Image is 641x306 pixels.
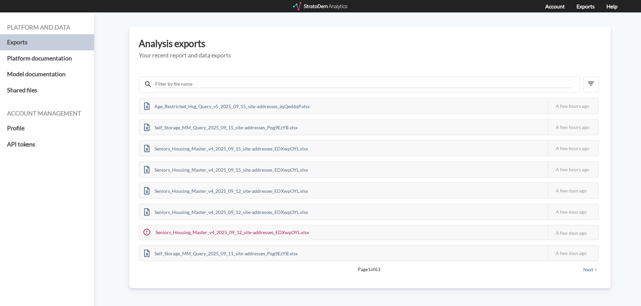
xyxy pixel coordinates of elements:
[548,225,598,241] div: A few days ago
[155,80,571,88] input: Filter by file name
[139,187,313,193] a: Seniors_Housing_Master_v4_2025_09_12_site-addresses_EDXwpOYL.xlsx
[139,246,302,261] div: Self_Storage_MM_Query_2025_09_11_site-addresses_Pqg9EzYB.xlsx
[7,34,87,50] a: Exports
[139,162,313,177] div: Seniors_Housing_Master_v4_2025_09_15_site-addresses_EDXwpOYL.xlsx
[548,141,598,156] div: A few hours ago
[139,225,314,239] div: Seniors_Housing_Master_v4_2025_09_12_site-addresses_EDXwpOYL.xlsx
[7,82,87,98] a: Shared files
[548,183,598,198] div: A few days ago
[139,120,302,135] div: Self_Storage_MM_Query_2025_09_15_site-addresses_Pqg9EzYB.xlsx
[548,162,598,177] div: A few hours ago
[139,166,313,172] a: Seniors_Housing_Master_v4_2025_09_15_site-addresses_EDXwpOYL.xlsx
[139,124,302,129] a: Self_Storage_MM_Query_2025_09_15_site-addresses_Pqg9EzYB.xlsx
[545,3,565,9] a: Account
[162,266,575,273] span: Page 1 of 63
[606,3,617,9] a: Help
[139,52,601,59] h5: Your recent report and data exports
[139,102,314,108] a: Age_Restricted_Hsg_Query_v5_2025_09_15_site-addresses_zqQeddqP.xlsx
[7,50,87,67] a: Platform documentation
[139,145,313,150] a: Seniors_Housing_Master_v4_2025_09_15_site-addresses_EDXwpOYL.xlsx
[7,66,87,82] a: Model documentation
[7,136,87,152] a: API tokens
[139,204,313,219] div: Seniors_Housing_Master_v4_2025_09_12_site-addresses_EDXwpOYL.xlsx
[139,208,313,214] a: Seniors_Housing_Master_v4_2025_09_12_site-addresses_EDXwpOYL.xlsx
[548,98,598,114] div: A few hours ago
[576,3,595,9] a: Exports
[139,250,302,255] a: Self_Storage_MM_Query_2025_09_11_site-addresses_Pqg9EzYB.xlsx
[139,38,601,49] h3: Analysis exports
[7,24,87,31] h4: Platform and data
[139,98,314,114] div: Age_Restricted_Hsg_Query_v5_2025_09_15_site-addresses_zqQeddqP.xlsx
[581,266,599,273] button: Next >
[7,110,87,117] h4: Account management
[548,120,598,135] div: A few hours ago
[139,141,313,156] div: Seniors_Housing_Master_v4_2025_09_15_site-addresses_EDXwpOYL.xlsx
[139,183,313,198] div: Seniors_Housing_Master_v4_2025_09_12_site-addresses_EDXwpOYL.xlsx
[548,204,598,219] div: A few days ago
[7,120,87,136] a: Profile
[548,246,598,261] div: A few days ago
